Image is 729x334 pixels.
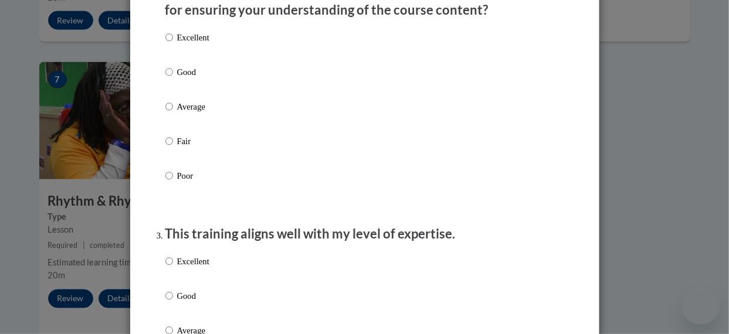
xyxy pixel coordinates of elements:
[177,255,209,268] p: Excellent
[165,169,173,182] input: Poor
[165,31,173,44] input: Excellent
[177,31,209,44] p: Excellent
[165,255,173,268] input: Excellent
[177,135,209,148] p: Fair
[165,225,564,243] p: This training aligns well with my level of expertise.
[165,135,173,148] input: Fair
[177,289,209,302] p: Good
[165,289,173,302] input: Good
[177,66,209,79] p: Good
[165,100,173,113] input: Average
[177,100,209,113] p: Average
[177,169,209,182] p: Poor
[165,66,173,79] input: Good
